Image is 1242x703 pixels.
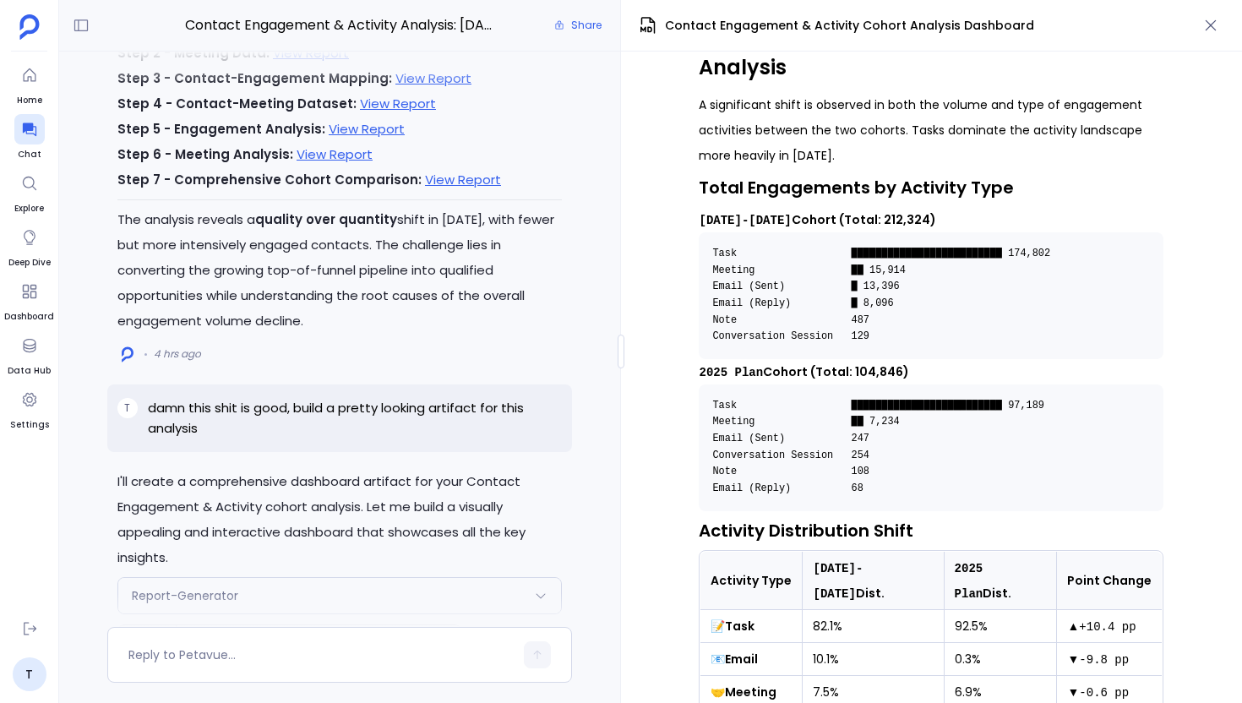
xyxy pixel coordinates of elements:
[117,120,325,138] strong: Step 5 - Engagement Analysis:
[117,145,293,163] strong: Step 6 - Meeting Analysis:
[803,551,944,609] th: Dist.
[700,609,803,642] td: 📝
[1079,620,1136,634] code: +10.4 pp
[1079,686,1129,700] code: -0.6 pp
[4,276,54,324] a: Dashboard
[699,175,1163,200] h3: Total Engagements by Activity Type
[124,401,130,415] span: T
[14,148,45,161] span: Chat
[8,256,51,270] span: Deep Dive
[425,171,501,188] a: View Report
[944,642,1057,675] td: 0.3%
[14,168,45,215] a: Explore
[699,92,1163,168] p: A significant shift is observed in both the volume and type of engagement activities between the ...
[944,609,1057,642] td: 92.5%
[803,642,944,675] td: 10.1%
[699,363,909,380] strong: Cohort (Total: 104,846)
[1079,653,1129,667] code: -9.8 pp
[1057,642,1163,675] td: ▼
[699,211,935,228] strong: Cohort (Total: 212,324)
[1057,609,1163,642] td: ▲
[700,551,803,609] th: Activity Type
[699,518,1163,543] h3: Activity Distribution Shift
[185,14,493,36] span: Contact Engagement & Activity Analysis: [DATE]-[DATE] vs 2025 Cohort Comparison
[14,60,45,107] a: Home
[19,14,40,40] img: petavue logo
[10,418,49,432] span: Settings
[699,25,1163,82] h2: 📈 Engagement Volume & Distribution Analysis
[571,19,602,32] span: Share
[699,214,791,227] code: [DATE]-[DATE]
[725,618,754,635] strong: Task
[813,562,863,601] code: [DATE]-[DATE]
[4,310,54,324] span: Dashboard
[154,347,201,361] span: 4 hrs ago
[700,642,803,675] td: 📧
[10,384,49,432] a: Settings
[544,14,612,37] button: Share
[725,684,776,700] strong: Meeting
[255,210,397,228] strong: quality over quantity
[8,222,51,270] a: Deep Dive
[13,657,46,691] a: T
[117,171,422,188] strong: Step 7 - Comprehensive Cohort Comparison:
[712,248,1062,342] code: Task █████████████████████████ 174,802 Meeting ██ 15,914 Email (Sent) █ 13,396 Email (Reply) █ 8,...
[14,114,45,161] a: Chat
[955,562,990,601] code: 2025 Plan
[329,120,405,138] a: View Report
[725,651,758,668] strong: Email
[14,94,45,107] span: Home
[699,366,763,379] code: 2025 Plan
[117,95,357,112] strong: Step 4 - Contact-Meeting Dataset:
[944,551,1057,609] th: Dist.
[1057,551,1163,609] th: Point Change
[360,95,436,112] a: View Report
[132,587,238,604] span: Report-Generator
[117,207,562,334] p: The analysis reveals a shift in [DATE], with fewer but more intensively engaged contacts. The cha...
[8,330,51,378] a: Data Hub
[297,145,373,163] a: View Report
[712,400,1056,494] code: Task █████████████████████████ 97,189 Meeting ██ 7,234 Email (Sent) 247 Conversation Session 254 ...
[803,609,944,642] td: 82.1%
[14,202,45,215] span: Explore
[8,364,51,378] span: Data Hub
[665,17,1034,35] span: Contact Engagement & Activity Cohort Analysis Dashboard
[117,469,562,570] p: I'll create a comprehensive dashboard artifact for your Contact Engagement & Activity cohort anal...
[148,398,562,439] p: damn this shit is good, build a pretty looking artifact for this analysis
[122,346,133,362] img: logo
